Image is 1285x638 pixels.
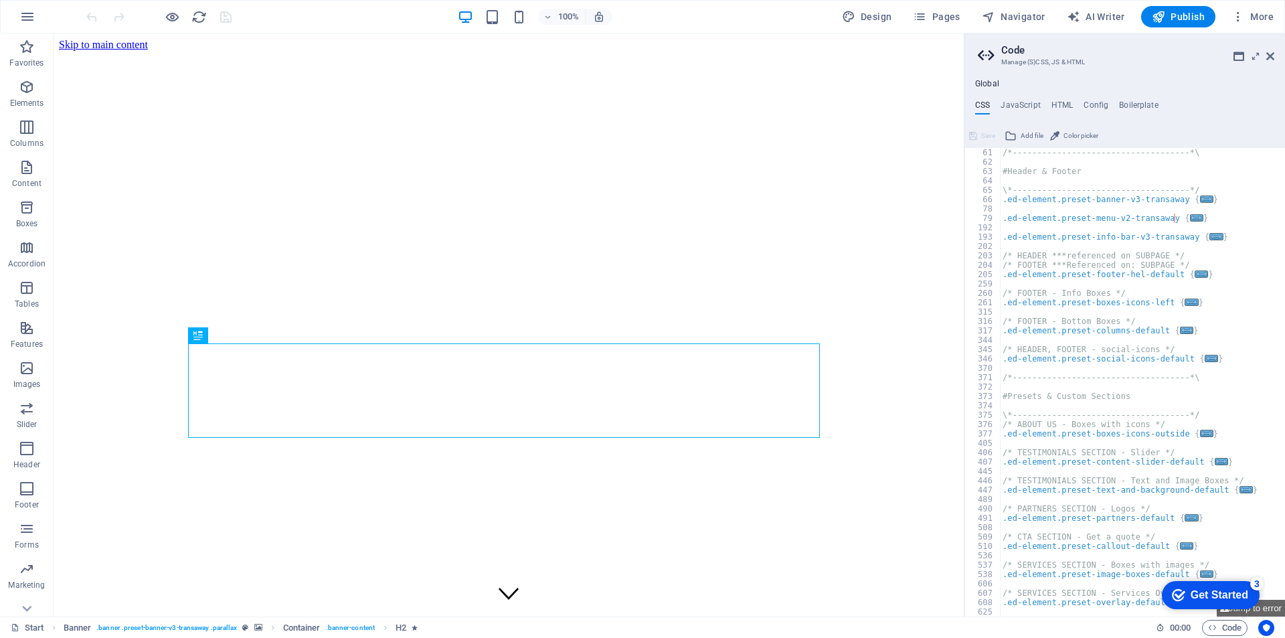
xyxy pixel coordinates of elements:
[8,258,46,269] p: Accordion
[1200,195,1213,203] span: ...
[965,410,1001,420] div: 375
[965,560,1001,570] div: 537
[965,467,1001,476] div: 445
[1051,100,1074,115] h4: HTML
[7,7,105,35] div: Get Started 3 items remaining, 40% complete
[1200,430,1213,437] span: ...
[965,176,1001,185] div: 64
[1001,56,1248,68] h3: Manage (S)CSS, JS & HTML
[965,364,1001,373] div: 370
[982,10,1045,23] span: Navigator
[975,79,999,90] h4: Global
[965,392,1001,401] div: 373
[1231,10,1274,23] span: More
[965,588,1001,598] div: 607
[965,289,1001,298] div: 260
[965,551,1001,560] div: 536
[965,354,1001,364] div: 346
[965,542,1001,551] div: 510
[15,540,39,550] p: Forms
[965,345,1001,354] div: 345
[965,270,1001,279] div: 205
[965,504,1001,513] div: 490
[965,448,1001,457] div: 406
[1170,620,1191,636] span: 00 00
[1152,10,1205,23] span: Publish
[12,178,41,189] p: Content
[1210,233,1223,240] span: ...
[1258,620,1274,636] button: Usercentrics
[1048,128,1100,144] button: Color picker
[913,10,960,23] span: Pages
[965,185,1001,195] div: 65
[16,218,38,229] p: Boxes
[1001,100,1040,115] h4: JavaScript
[17,419,37,430] p: Slider
[15,499,39,510] p: Footer
[13,459,40,470] p: Header
[965,242,1001,251] div: 202
[965,485,1001,495] div: 447
[908,6,965,27] button: Pages
[1084,100,1108,115] h4: Config
[36,15,94,27] div: Get Started
[254,624,262,631] i: This element contains a background
[965,326,1001,335] div: 317
[965,607,1001,617] div: 625
[15,299,39,309] p: Tables
[965,298,1001,307] div: 261
[1061,6,1130,27] button: AI Writer
[1003,128,1045,144] button: Add file
[1119,100,1159,115] h4: Boilerplate
[965,148,1001,157] div: 61
[1226,6,1279,27] button: More
[1156,620,1191,636] h6: Session time
[965,401,1001,410] div: 374
[1239,486,1253,493] span: ...
[965,373,1001,382] div: 371
[1067,10,1125,23] span: AI Writer
[965,167,1001,176] div: 63
[326,620,375,636] span: . banner-content
[975,100,990,115] h4: CSS
[9,58,44,68] p: Favorites
[965,523,1001,532] div: 508
[965,420,1001,429] div: 376
[1208,620,1241,636] span: Code
[10,138,44,149] p: Columns
[64,620,92,636] span: Banner
[1179,623,1181,633] span: :
[11,620,44,636] a: Click to cancel selection. Double-click to open Pages
[965,570,1001,579] div: 538
[1063,128,1098,144] span: Color picker
[1180,327,1193,334] span: ...
[64,620,418,636] nav: breadcrumb
[965,438,1001,448] div: 405
[965,223,1001,232] div: 192
[965,457,1001,467] div: 407
[1001,44,1274,56] h2: Code
[412,624,418,631] i: Element contains an animation
[1215,458,1228,465] span: ...
[96,3,109,16] div: 3
[242,624,248,631] i: This element is a customizable preset
[1185,299,1199,306] span: ...
[1141,6,1215,27] button: Publish
[8,580,45,590] p: Marketing
[10,98,44,108] p: Elements
[965,532,1001,542] div: 509
[11,339,43,349] p: Features
[965,204,1001,214] div: 78
[965,279,1001,289] div: 259
[965,579,1001,588] div: 606
[1202,620,1248,636] button: Code
[96,620,237,636] span: . banner .preset-banner-v3-transaway .parallax
[1021,128,1043,144] span: Add file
